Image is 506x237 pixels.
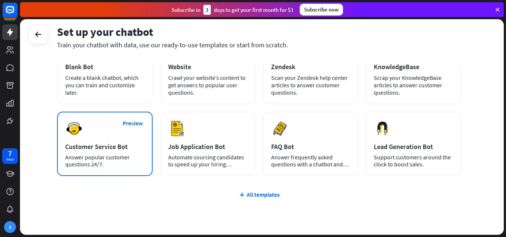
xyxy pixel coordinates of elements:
[8,150,12,157] div: 7
[271,62,350,71] div: Zendesk
[2,148,18,164] a: 7 days
[374,74,453,96] div: Scrap your KnowledgeBase articles to answer customer questions.
[172,5,294,15] div: Subscribe in days to get your first month for $1
[57,191,461,198] div: All templates
[374,154,453,168] div: Support customers around the clock to boost sales.
[271,154,350,168] div: Answer frequently asked questions with a chatbot and save your time.
[118,116,148,130] button: Preview
[168,74,247,96] div: Crawl your website’s content to get answers to popular user questions.
[65,142,144,151] div: Customer Service Bot
[6,3,28,25] button: Open LiveChat chat widget
[271,74,350,96] div: Scan your Zendesk help center articles to answer customer questions.
[4,221,16,233] div: K
[57,41,461,49] div: Train your chatbot with data, use our ready-to-use templates or start from scratch.
[65,62,144,71] div: Blank Bot
[65,154,144,168] div: Answer popular customer questions 24/7.
[168,62,247,71] div: Website
[374,142,453,151] div: Lead Generation Bot
[57,25,461,39] div: Set up your chatbot
[6,157,14,162] div: days
[374,62,453,71] div: KnowledgeBase
[168,154,247,168] div: Automate sourcing candidates to speed up your hiring process.
[271,142,350,151] div: FAQ Bot
[65,74,144,96] div: Create a blank chatbot, which you can train and customize later.
[300,4,343,16] div: Subscribe now
[203,5,211,15] div: 3
[168,142,247,151] div: Job Application Bot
